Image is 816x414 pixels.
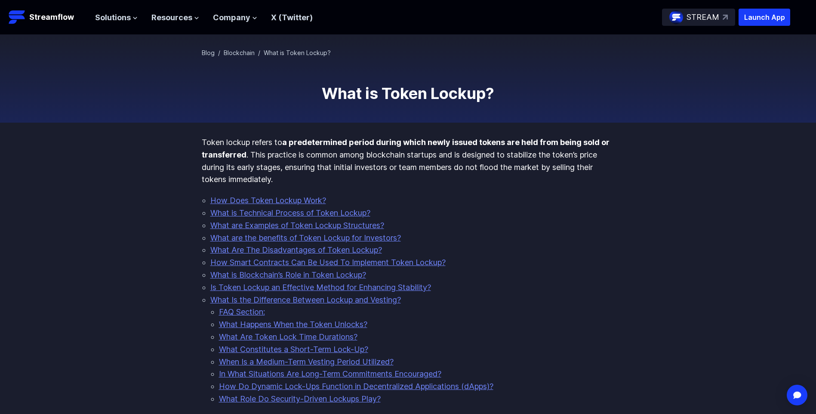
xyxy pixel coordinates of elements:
button: Resources [151,12,199,24]
strong: a predetermined period during which newly issued tokens are held from being sold or transferred [202,138,610,159]
span: / [218,49,220,56]
a: What Constitutes a Short-Term Lock-Up? [219,345,368,354]
button: Solutions [95,12,138,24]
span: What is Token Lockup? [264,49,331,56]
a: What is Blockchain’s Role in Token Lockup? [210,270,366,279]
a: When Is a Medium-Term Vesting Period Utilized? [219,357,394,366]
a: What is Technical Process of Token Lockup? [210,208,370,217]
span: / [258,49,260,56]
a: How Do Dynamic Lock-Ups Function in Decentralized Applications (dApps)? [219,382,493,391]
a: Blockchain [224,49,255,56]
a: What Role Do Security-Driven Lockups Play? [219,394,381,403]
a: In What Situations Are Long-Term Commitments Encouraged? [219,369,441,378]
p: Token lockup refers to . This practice is common among blockchain startups and is designed to sta... [202,136,615,186]
a: What are Examples of Token Lockup Structures? [210,221,384,230]
p: Streamflow [29,11,74,23]
span: Company [213,12,250,24]
a: What Happens When the Token Unlocks? [219,320,367,329]
a: Streamflow [9,9,86,26]
a: How Does Token Lockup Work? [210,196,326,205]
span: Solutions [95,12,131,24]
img: top-right-arrow.svg [723,15,728,20]
img: Streamflow Logo [9,9,26,26]
div: Open Intercom Messenger [787,385,807,405]
a: What Are Token Lock Time Durations? [219,332,357,341]
p: STREAM [687,11,719,24]
a: What Are The Disadvantages of Token Lockup? [210,245,382,254]
a: X (Twitter) [271,13,313,22]
a: FAQ Section: [219,307,265,316]
span: Resources [151,12,192,24]
button: Launch App [739,9,790,26]
a: STREAM [662,9,735,26]
a: Is Token Lockup an Effective Method for Enhancing Stability? [210,283,431,292]
button: Company [213,12,257,24]
a: What are the benefits of Token Lockup for Investors? [210,233,401,242]
a: What Is the Difference Between Lockup and Vesting? [210,295,401,304]
img: streamflow-logo-circle.png [669,10,683,24]
a: How Smart Contracts Can Be Used To Implement Token Lockup? [210,258,446,267]
a: Blog [202,49,215,56]
h1: What is Token Lockup? [202,85,615,102]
